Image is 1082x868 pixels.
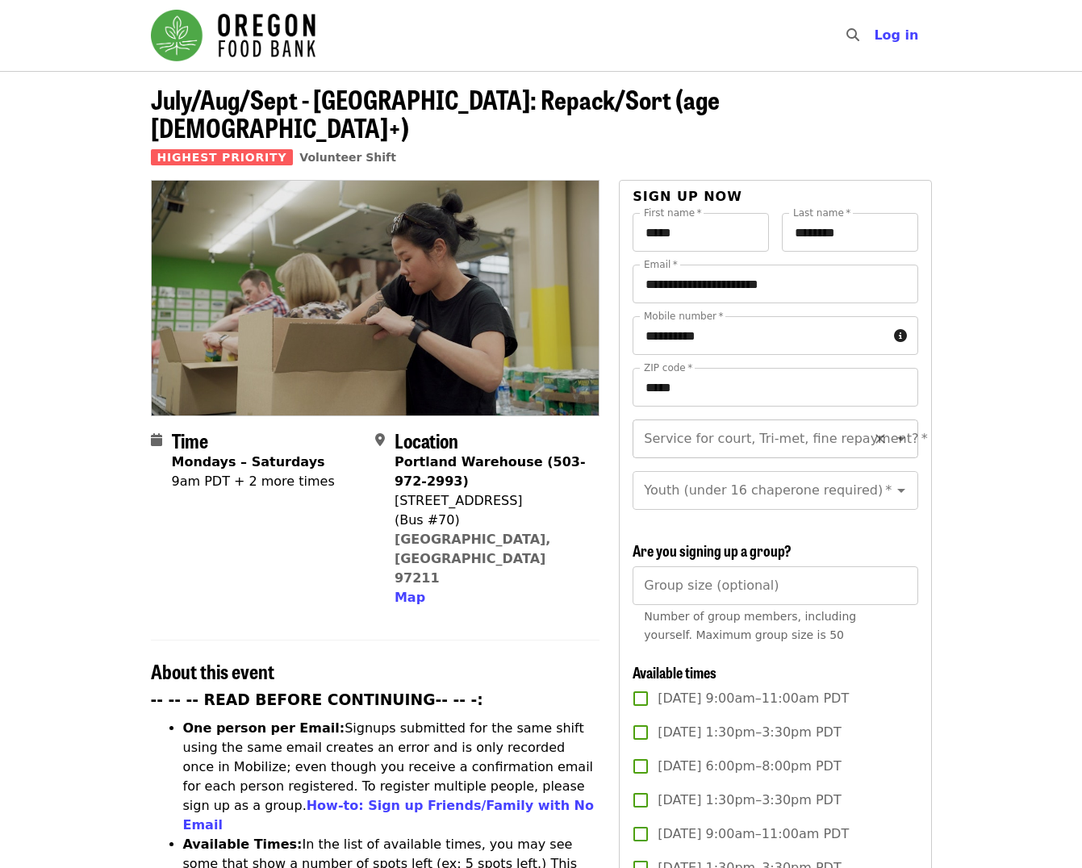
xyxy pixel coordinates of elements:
[395,588,425,607] button: Map
[890,479,913,502] button: Open
[151,80,720,146] span: July/Aug/Sept - [GEOGRAPHIC_DATA]: Repack/Sort (age [DEMOGRAPHIC_DATA]+)
[172,472,335,491] div: 9am PDT + 2 more times
[644,260,678,269] label: Email
[633,540,792,561] span: Are you signing up a group?
[633,368,917,407] input: ZIP code
[395,454,586,489] strong: Portland Warehouse (503-972-2993)
[151,691,483,708] strong: -- -- -- READ BEFORE CONTINUING-- -- -:
[890,428,913,450] button: Open
[395,491,587,511] div: [STREET_ADDRESS]
[183,720,345,736] strong: One person per Email:
[861,19,931,52] button: Log in
[633,213,769,252] input: First name
[869,16,882,55] input: Search
[395,426,458,454] span: Location
[644,363,692,373] label: ZIP code
[395,511,587,530] div: (Bus #70)
[793,208,850,218] label: Last name
[633,661,716,682] span: Available times
[658,689,849,708] span: [DATE] 9:00am–11:00am PDT
[633,189,742,204] span: Sign up now
[644,311,723,321] label: Mobile number
[183,837,303,852] strong: Available Times:
[395,532,551,586] a: [GEOGRAPHIC_DATA], [GEOGRAPHIC_DATA] 97211
[172,426,208,454] span: Time
[644,208,702,218] label: First name
[152,181,599,415] img: July/Aug/Sept - Portland: Repack/Sort (age 8+) organized by Oregon Food Bank
[874,27,918,43] span: Log in
[151,432,162,448] i: calendar icon
[151,149,294,165] span: Highest Priority
[633,265,917,303] input: Email
[299,151,396,164] a: Volunteer Shift
[658,757,841,776] span: [DATE] 6:00pm–8:00pm PDT
[658,723,841,742] span: [DATE] 1:30pm–3:30pm PDT
[846,27,859,43] i: search icon
[869,428,892,450] button: Clear
[183,719,600,835] li: Signups submitted for the same shift using the same email creates an error and is only recorded o...
[894,328,907,344] i: circle-info icon
[375,432,385,448] i: map-marker-alt icon
[172,454,325,469] strong: Mondays – Saturdays
[782,213,918,252] input: Last name
[151,10,315,61] img: Oregon Food Bank - Home
[151,657,274,685] span: About this event
[633,566,917,605] input: [object Object]
[395,590,425,605] span: Map
[183,798,595,833] a: How-to: Sign up Friends/Family with No Email
[644,610,856,641] span: Number of group members, including yourself. Maximum group size is 50
[633,316,887,355] input: Mobile number
[658,791,841,810] span: [DATE] 1:30pm–3:30pm PDT
[658,824,849,844] span: [DATE] 9:00am–11:00am PDT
